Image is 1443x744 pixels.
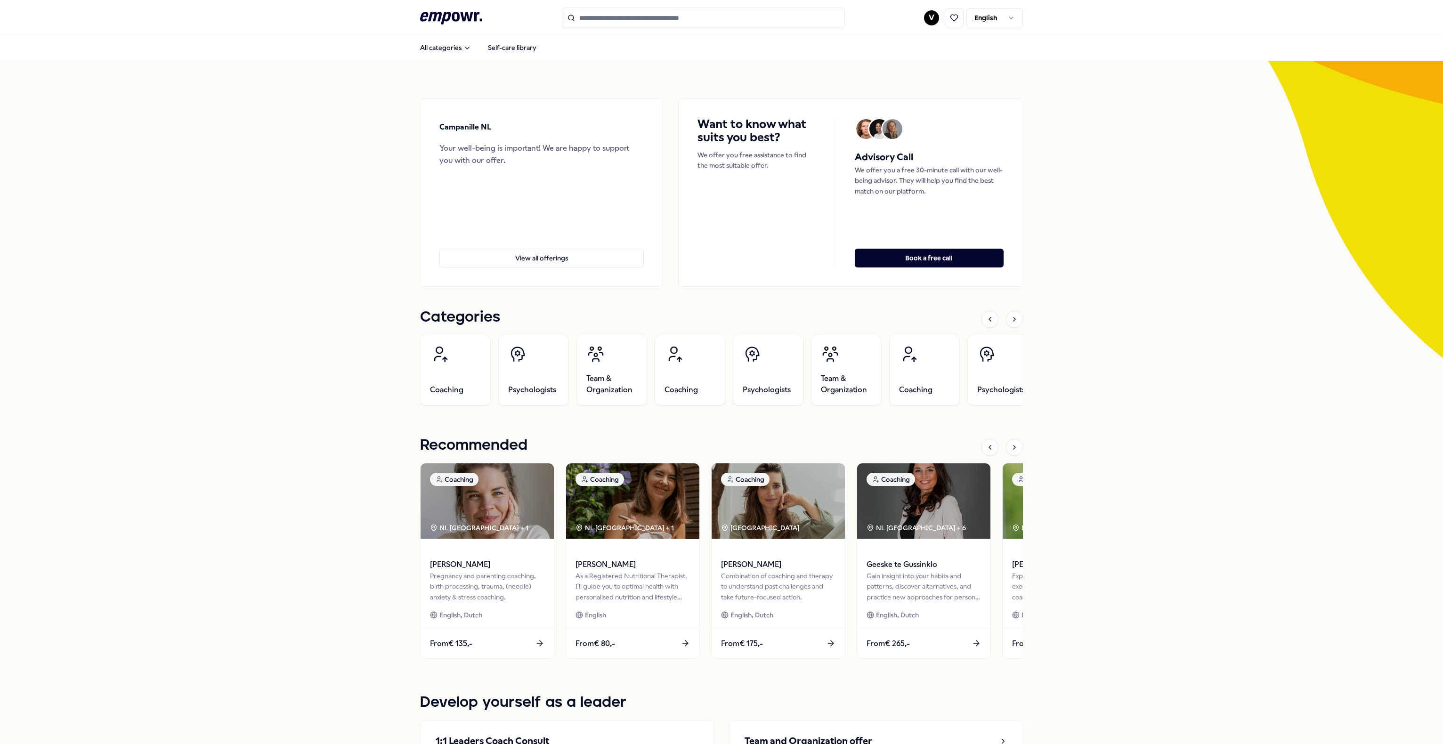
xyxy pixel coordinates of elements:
div: Coaching [430,473,478,486]
img: package image [712,463,845,539]
div: As a Registered Nutritional Therapist, I'll guide you to optimal health with personalised nutriti... [576,571,690,602]
span: From € 175,- [721,638,763,650]
div: Experienced top coach specializing in executive, career, and leadership coaching, helping profess... [1012,571,1127,602]
span: Geeske te Gussinklo [867,558,981,571]
h5: Advisory Call [855,150,1004,165]
div: Pregnancy and parenting coaching, birth processing, trauma, (needle) anxiety & stress coaching. [430,571,544,602]
a: package imageCoachingNL [GEOGRAPHIC_DATA] + 6Geeske te GussinkloGain insight into your habits and... [857,463,991,659]
p: We offer you a free 30-minute call with our well-being advisor. They will help you find the best ... [855,165,1004,196]
h1: Develop yourself as a leader [420,691,1023,714]
span: English, Dutch [1021,610,1064,620]
div: [GEOGRAPHIC_DATA] [721,523,801,533]
span: Coaching [430,384,463,396]
span: From € 210,- [1012,638,1055,650]
span: [PERSON_NAME] [1012,558,1127,571]
span: Team & Organization [821,373,872,396]
a: Coaching [889,335,960,405]
span: Coaching [665,384,698,396]
div: Coaching [1012,473,1061,486]
span: From € 135,- [430,638,472,650]
div: Gain insight into your habits and patterns, discover alternatives, and practice new approaches fo... [867,571,981,602]
span: English, Dutch [439,610,482,620]
span: Psychologists [743,384,791,396]
a: Psychologists [967,335,1038,405]
span: Team & Organization [586,373,637,396]
img: package image [857,463,990,539]
div: NL [GEOGRAPHIC_DATA] + 1 [576,523,674,533]
span: English, Dutch [730,610,773,620]
h1: Categories [420,306,500,329]
div: Coaching [721,473,770,486]
a: Psychologists [498,335,569,405]
a: package imageCoachingNL [GEOGRAPHIC_DATA] + 2[PERSON_NAME]Experienced top coach specializing in e... [1002,463,1136,659]
a: View all offerings [439,234,644,267]
img: Avatar [869,119,889,139]
div: Combination of coaching and therapy to understand past challenges and take future-focused action. [721,571,835,602]
span: From € 80,- [576,638,615,650]
a: package imageCoachingNL [GEOGRAPHIC_DATA] + 1[PERSON_NAME]Pregnancy and parenting coaching, birth... [420,463,554,659]
img: Avatar [883,119,902,139]
h1: Recommended [420,434,527,457]
span: [PERSON_NAME] [576,558,690,571]
span: English, Dutch [876,610,919,620]
button: View all offerings [439,249,644,267]
span: [PERSON_NAME] [430,558,544,571]
a: Psychologists [733,335,803,405]
div: NL [GEOGRAPHIC_DATA] + 1 [430,523,528,533]
button: All categories [413,38,478,57]
span: Psychologists [977,384,1025,396]
div: Your well-being is important! We are happy to support you with our offer. [439,142,644,166]
a: Self-care library [480,38,544,57]
p: Campanille NL [439,121,491,133]
div: Coaching [576,473,624,486]
input: Search for products, categories or subcategories [562,8,844,28]
button: V [924,10,939,25]
p: We offer you free assistance to find the most suitable offer. [697,150,817,171]
a: Team & Organization [576,335,647,405]
span: Psychologists [508,384,556,396]
div: NL [GEOGRAPHIC_DATA] + 2 [1012,523,1111,533]
button: Book a free call [855,249,1004,267]
nav: Main [413,38,544,57]
a: Coaching [420,335,491,405]
img: Avatar [856,119,876,139]
span: [PERSON_NAME] [721,558,835,571]
span: From € 265,- [867,638,910,650]
a: Team & Organization [811,335,882,405]
div: NL [GEOGRAPHIC_DATA] + 6 [867,523,966,533]
div: Coaching [867,473,915,486]
span: English [585,610,606,620]
img: package image [566,463,699,539]
img: package image [1003,463,1136,539]
a: Coaching [655,335,725,405]
img: package image [421,463,554,539]
a: package imageCoachingNL [GEOGRAPHIC_DATA] + 1[PERSON_NAME]As a Registered Nutritional Therapist, ... [566,463,700,659]
h4: Want to know what suits you best? [697,118,817,144]
span: Coaching [899,384,932,396]
a: package imageCoaching[GEOGRAPHIC_DATA] [PERSON_NAME]Combination of coaching and therapy to unders... [711,463,845,659]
